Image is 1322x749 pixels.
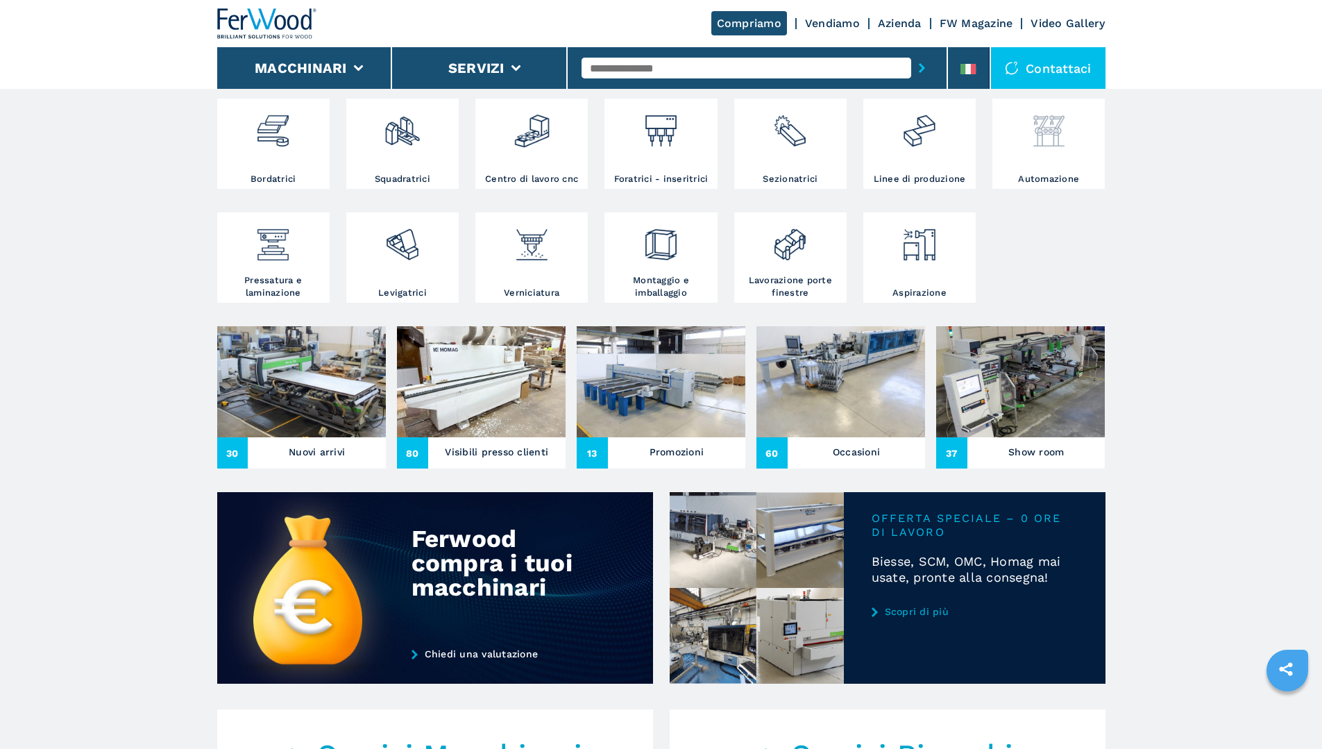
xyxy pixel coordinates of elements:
h3: Show room [1008,442,1064,462]
a: Foratrici - inseritrici [604,99,717,189]
a: Centro di lavoro cnc [475,99,588,189]
a: Automazione [992,99,1105,189]
h3: Sezionatrici [763,173,817,185]
img: Promozioni [577,326,745,437]
a: Scopri di più [872,606,1078,617]
img: linee_di_produzione_2.png [901,102,938,149]
a: Video Gallery [1031,17,1105,30]
img: Biesse, SCM, OMC, Homag mai usate, pronte alla consegna! [670,492,844,684]
a: Promozioni13Promozioni [577,326,745,469]
img: automazione.png [1031,102,1067,149]
h3: Aspirazione [892,287,947,299]
a: Bordatrici [217,99,330,189]
a: Verniciatura [475,212,588,303]
img: pressa-strettoia.png [255,216,291,263]
a: Linee di produzione [863,99,976,189]
a: Occasioni60Occasioni [756,326,925,469]
img: bordatrici_1.png [255,102,291,149]
h3: Pressatura e laminazione [221,274,326,299]
div: Contattaci [991,47,1105,89]
img: levigatrici_2.png [384,216,421,263]
a: Chiedi una valutazione [412,648,603,659]
img: montaggio_imballaggio_2.png [643,216,679,263]
img: Nuovi arrivi [217,326,386,437]
a: Azienda [878,17,922,30]
span: 37 [936,437,967,469]
h3: Nuovi arrivi [289,442,345,462]
h3: Levigatrici [378,287,427,299]
button: Macchinari [255,60,347,76]
img: centro_di_lavoro_cnc_2.png [514,102,550,149]
a: Visibili presso clienti80Visibili presso clienti [397,326,566,469]
iframe: Chat [1263,687,1312,739]
a: Pressatura e laminazione [217,212,330,303]
a: Compriamo [711,11,787,35]
img: Ferwood [217,8,317,39]
a: Vendiamo [805,17,860,30]
h3: Centro di lavoro cnc [485,173,578,185]
a: sharethis [1269,652,1303,687]
a: Levigatrici [346,212,459,303]
h3: Promozioni [650,442,704,462]
img: verniciatura_1.png [514,216,550,263]
h3: Linee di produzione [874,173,966,185]
a: Show room37Show room [936,326,1105,469]
h3: Visibili presso clienti [445,442,548,462]
a: FW Magazine [940,17,1013,30]
a: Lavorazione porte finestre [734,212,847,303]
button: submit-button [911,52,933,84]
h3: Squadratrici [375,173,430,185]
h3: Bordatrici [251,173,296,185]
span: 30 [217,437,248,469]
div: Ferwood compra i tuoi macchinari [412,527,593,600]
img: aspirazione_1.png [901,216,938,263]
a: Montaggio e imballaggio [604,212,717,303]
h3: Automazione [1018,173,1079,185]
h3: Lavorazione porte finestre [738,274,843,299]
h3: Foratrici - inseritrici [614,173,709,185]
img: foratrici_inseritrici_2.png [643,102,679,149]
img: Ferwood compra i tuoi macchinari [217,492,653,684]
span: 80 [397,437,428,469]
h3: Verniciatura [504,287,559,299]
a: Squadratrici [346,99,459,189]
img: Occasioni [756,326,925,437]
a: Aspirazione [863,212,976,303]
img: Visibili presso clienti [397,326,566,437]
a: Nuovi arrivi30Nuovi arrivi [217,326,386,469]
button: Servizi [448,60,505,76]
h3: Montaggio e imballaggio [608,274,713,299]
span: 13 [577,437,608,469]
img: sezionatrici_2.png [772,102,808,149]
img: lavorazione_porte_finestre_2.png [772,216,808,263]
img: Contattaci [1005,61,1019,75]
span: 60 [756,437,788,469]
img: Show room [936,326,1105,437]
a: Sezionatrici [734,99,847,189]
h3: Occasioni [833,442,880,462]
img: squadratrici_2.png [384,102,421,149]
